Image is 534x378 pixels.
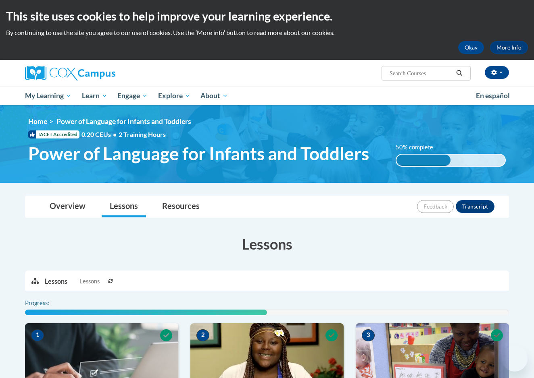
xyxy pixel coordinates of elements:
a: Overview [42,196,94,217]
iframe: Button to launch messaging window [502,346,528,372]
span: En español [476,91,510,100]
span: Lessons [79,277,100,286]
button: Search [453,68,465,78]
div: Main menu [13,87,521,105]
span: Engage [117,91,148,101]
a: My Learning [20,87,77,105]
span: 2 Training Hours [119,130,166,138]
a: Learn [77,87,113,105]
span: Learn [82,91,107,101]
div: 50% complete [396,155,451,166]
span: About [200,91,228,101]
span: IACET Accredited [28,130,79,138]
a: En español [471,87,515,104]
h3: Lessons [25,234,509,254]
label: 50% complete [396,143,442,152]
span: Power of Language for Infants and Toddlers [28,143,369,164]
a: More Info [490,41,528,54]
span: 0.20 CEUs [81,130,119,139]
span: • [113,130,117,138]
img: Cox Campus [25,66,115,81]
button: Feedback [417,200,454,213]
input: Search Courses [389,68,453,78]
label: Progress: [25,299,71,308]
a: About [196,87,234,105]
a: Engage [112,87,153,105]
span: Explore [158,91,190,101]
a: Home [28,117,47,126]
span: Power of Language for Infants and Toddlers [56,117,191,126]
span: My Learning [25,91,71,101]
span: 3 [362,329,375,341]
a: Resources [154,196,208,217]
p: Lessons [45,277,67,286]
p: By continuing to use the site you agree to our use of cookies. Use the ‘More info’ button to read... [6,28,528,37]
span: 1 [31,329,44,341]
button: Okay [458,41,484,54]
button: Transcript [456,200,494,213]
a: Explore [153,87,196,105]
span: 2 [196,329,209,341]
button: Account Settings [485,66,509,79]
a: Lessons [102,196,146,217]
h2: This site uses cookies to help improve your learning experience. [6,8,528,24]
a: Cox Campus [25,66,178,81]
